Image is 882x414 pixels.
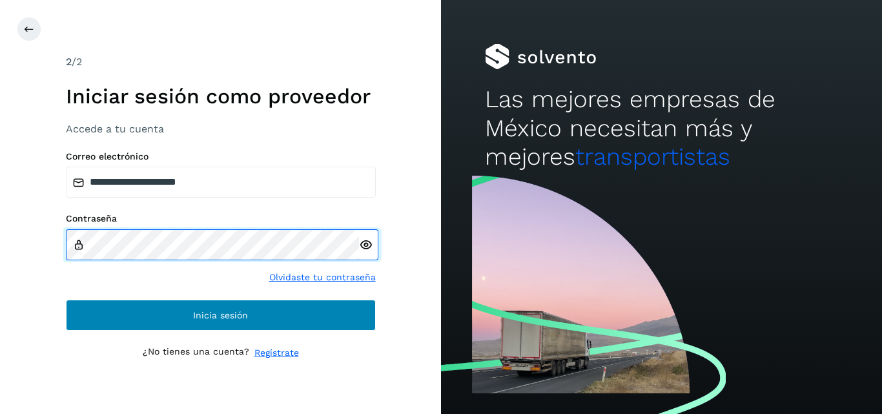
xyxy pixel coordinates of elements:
h2: Las mejores empresas de México necesitan más y mejores [485,85,837,171]
h1: Iniciar sesión como proveedor [66,84,376,109]
p: ¿No tienes una cuenta? [143,346,249,360]
div: /2 [66,54,376,70]
a: Regístrate [254,346,299,360]
label: Contraseña [66,213,376,224]
span: transportistas [575,143,730,171]
span: Inicia sesión [193,311,248,320]
span: 2 [66,56,72,68]
button: Inicia sesión [66,300,376,331]
label: Correo electrónico [66,151,376,162]
a: Olvidaste tu contraseña [269,271,376,284]
h3: Accede a tu cuenta [66,123,376,135]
